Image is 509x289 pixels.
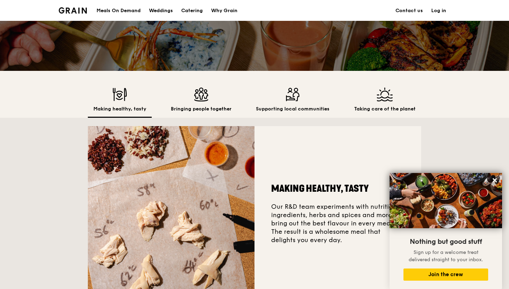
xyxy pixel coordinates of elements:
[403,269,488,281] button: Join the crew
[149,0,173,21] div: Weddings
[171,106,232,113] h2: Bringing people together
[410,238,482,246] span: Nothing but good stuff
[390,173,502,228] img: DSC07876-Edit02-Large.jpeg
[354,88,416,101] img: Taking care of the planet
[59,7,87,14] img: Grain
[171,88,232,101] img: Bringing people together
[427,0,450,21] a: Log in
[181,0,203,21] div: Catering
[145,0,177,21] a: Weddings
[207,0,242,21] a: Why Grain
[256,106,329,113] h2: Supporting local communities
[409,249,483,263] span: Sign up for a welcome treat delivered straight to your inbox.
[97,0,141,21] div: Meals On Demand
[177,0,207,21] a: Catering
[211,0,237,21] div: Why Grain
[271,182,404,195] h2: Making healthy, tasty
[489,175,500,186] button: Close
[93,88,146,101] img: Making healthy, tasty
[354,106,416,113] h2: Taking care of the planet
[391,0,427,21] a: Contact us
[93,106,146,113] h2: Making healthy, tasty
[256,88,329,101] img: Supporting local communities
